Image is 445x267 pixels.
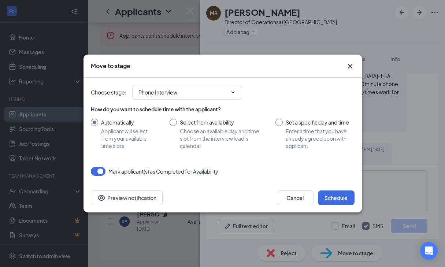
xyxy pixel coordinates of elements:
[346,62,355,71] button: Close
[277,190,314,205] button: Cancel
[420,242,438,260] div: Open Intercom Messenger
[91,88,126,96] span: Choose stage :
[230,89,236,95] svg: ChevronDown
[318,190,355,205] button: Schedule
[91,62,130,70] h3: Move to stage
[91,105,355,113] div: How do you want to schedule time with the applicant?
[91,190,163,205] button: Preview notificationEye
[97,193,106,202] svg: Eye
[346,62,355,71] svg: Cross
[108,167,218,176] span: Mark applicant(s) as Completed for Availability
